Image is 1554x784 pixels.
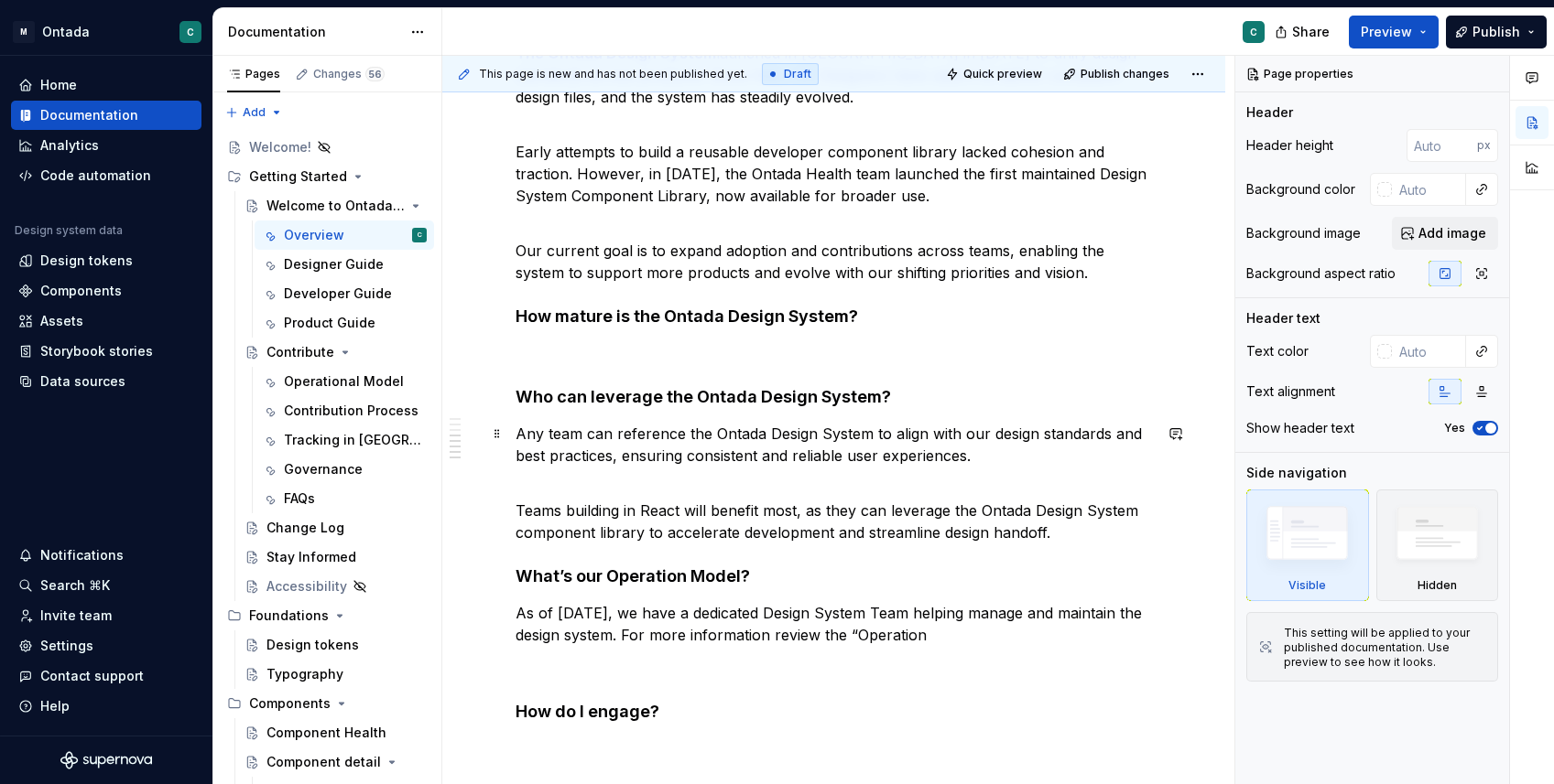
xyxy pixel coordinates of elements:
[40,576,110,595] div: Search ⌘K
[266,636,359,654] div: Design tokens
[40,312,83,330] div: Assets
[1407,129,1477,162] input: Auto
[284,489,315,508] div: FAQs
[1246,103,1293,122] div: Header
[40,607,112,625] div: Invite team
[266,343,334,361] div: Contribute
[237,747,434,777] a: Component detail
[1446,16,1547,48] button: Publish
[1392,217,1498,250] button: Add image
[255,279,434,308] a: Developer Guide
[13,21,35,43] div: M
[11,306,201,336] a: Assets
[249,167,347,186] div: Getting Started
[1361,23,1412,41] span: Preview
[1246,342,1309,360] div: Text color
[11,571,201,600] button: Search ⌘K
[1392,335,1466,368] input: Auto
[40,342,153,360] div: Storybook stories
[11,692,201,721] button: Help
[1376,489,1499,601] div: Hidden
[11,367,201,396] a: Data sources
[11,131,201,160] a: Analytics
[266,548,356,566] div: Stay Informed
[11,246,201,275] a: Design tokens
[1266,16,1342,48] button: Share
[40,667,144,685] div: Contact support
[40,282,122,300] div: Components
[1246,489,1369,601] div: Visible
[1246,419,1354,437] div: Show header text
[11,161,201,190] a: Code automation
[284,314,375,332] div: Product Guide
[1418,224,1486,242] span: Add image
[1081,67,1169,81] span: Publish changes
[516,386,1152,408] h4: Who can leverage the Ontada Design System?
[1418,578,1457,593] div: Hidden
[40,166,151,185] div: Code automation
[11,337,201,366] a: Storybook stories
[266,519,344,537] div: Change Log
[255,484,434,513] a: FAQs
[42,23,90,41] div: Ontada
[243,105,266,120] span: Add
[237,630,434,660] a: Design tokens
[516,119,1152,207] p: Early attempts to build a reusable developer component library lacked cohesion and traction. Howe...
[237,542,434,572] a: Stay Informed
[11,276,201,306] a: Components
[40,637,93,655] div: Settings
[220,100,288,125] button: Add
[15,223,123,238] div: Design system data
[40,136,99,155] div: Analytics
[220,162,434,191] div: Getting Started
[237,338,434,367] a: Contribute
[1246,264,1396,283] div: Background aspect ratio
[11,70,201,100] a: Home
[516,218,1152,284] p: Our current goal is to expand adoption and contributions across teams, enabling the system to sup...
[266,577,347,596] div: Accessibility
[237,513,434,542] a: Change Log
[266,197,405,215] div: Welcome to Ontada Design System
[284,402,418,420] div: Contribution Process
[284,285,392,303] div: Developer Guide
[516,602,1152,646] p: As of [DATE], we have a dedicated Design System Team helping manage and maintain the design syste...
[255,396,434,425] a: Contribution Process
[479,67,747,81] span: This page is new and has not been published yet.
[40,697,70,715] div: Help
[255,367,434,396] a: Operational Model
[1349,16,1439,48] button: Preview
[1246,224,1361,242] div: Background image
[237,660,434,689] a: Typography
[40,76,77,94] div: Home
[284,226,344,244] div: Overview
[220,601,434,630] div: Foundations
[11,601,201,630] a: Invite team
[266,724,386,742] div: Component Health
[40,546,124,564] div: Notifications
[284,460,363,478] div: Governance
[516,565,1152,587] h4: What’s our Operation Model?
[418,226,422,244] div: C
[516,478,1152,543] p: Teams building in React will benefit most, as they can leverage the Ontada Design System componen...
[249,138,311,156] div: Welcome!
[963,67,1042,81] span: Quick preview
[255,220,434,250] a: OverviewC
[1284,626,1486,670] div: This setting will be applied to your published documentation. Use preview to see how it looks.
[1246,180,1355,199] div: Background color
[40,106,138,124] div: Documentation
[940,61,1050,87] button: Quick preview
[284,255,384,274] div: Designer Guide
[1058,61,1178,87] button: Publish changes
[1392,173,1466,206] input: Auto
[1246,464,1347,482] div: Side navigation
[249,694,331,713] div: Components
[11,631,201,660] a: Settings
[220,689,434,718] div: Components
[313,67,385,81] div: Changes
[255,425,434,455] a: Tracking in [GEOGRAPHIC_DATA]
[255,250,434,279] a: Designer Guide
[1246,136,1333,155] div: Header height
[365,67,385,81] span: 56
[40,372,125,391] div: Data sources
[187,25,194,39] div: C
